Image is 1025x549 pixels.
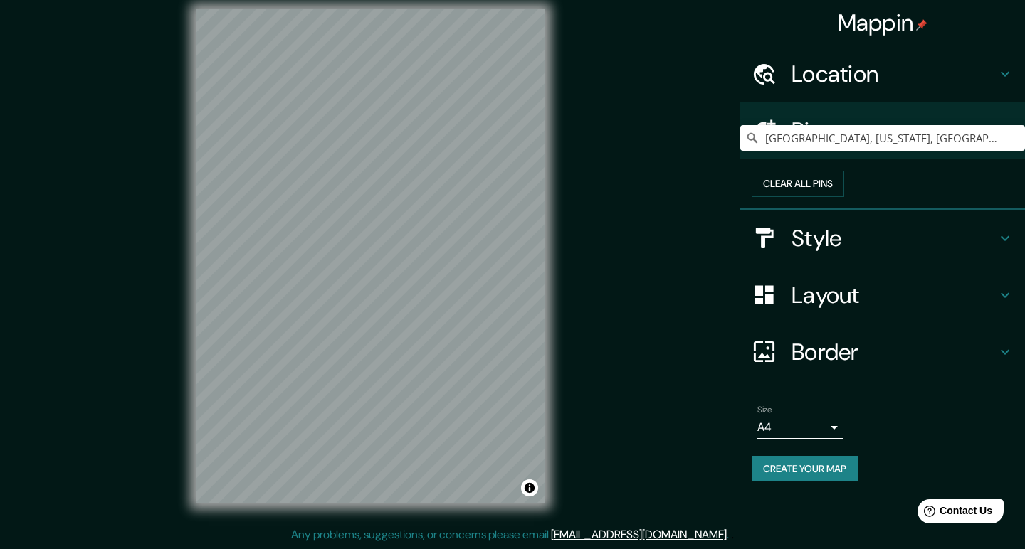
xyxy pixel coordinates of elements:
div: Style [740,210,1025,267]
div: Layout [740,267,1025,324]
h4: Style [792,224,997,252]
div: Location [740,46,1025,102]
input: Pick your city or area [740,125,1025,151]
p: Any problems, suggestions, or concerns please email . [291,526,729,543]
div: A4 [757,416,843,439]
div: Border [740,324,1025,380]
h4: Border [792,338,997,366]
h4: Layout [792,281,997,309]
button: Toggle attribution [521,479,538,496]
button: Clear all pins [752,171,844,197]
canvas: Map [196,9,545,503]
label: Size [757,403,772,415]
div: . [729,526,731,543]
a: [EMAIL_ADDRESS][DOMAIN_NAME] [551,527,727,542]
button: Create your map [752,456,858,482]
div: . [731,526,734,543]
iframe: Help widget launcher [898,494,1009,533]
img: pin-icon.png [916,19,927,31]
div: Pins [740,102,1025,159]
h4: Location [792,60,997,88]
h4: Mappin [838,9,928,37]
h4: Pins [792,117,997,145]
